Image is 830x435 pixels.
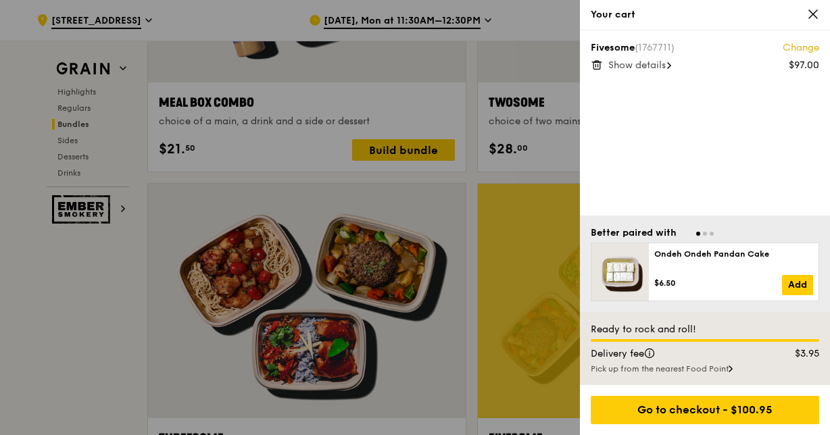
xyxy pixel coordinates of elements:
[591,323,819,336] div: Ready to rock and roll!
[583,347,766,361] div: Delivery fee
[766,347,828,361] div: $3.95
[591,226,677,240] div: Better paired with
[608,59,666,71] span: Show details
[654,278,782,288] div: $6.50
[591,363,819,374] div: Pick up from the nearest Food Point
[789,59,819,72] div: $97.00
[696,232,700,236] span: Go to slide 1
[591,396,819,424] div: Go to checkout - $100.95
[654,249,813,259] div: Ondeh Ondeh Pandan Cake
[703,232,707,236] span: Go to slide 2
[710,232,714,236] span: Go to slide 3
[591,41,819,55] div: Fivesome
[782,275,813,295] a: Add
[635,42,675,53] span: (1767711)
[591,8,819,22] div: Your cart
[783,41,819,55] a: Change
